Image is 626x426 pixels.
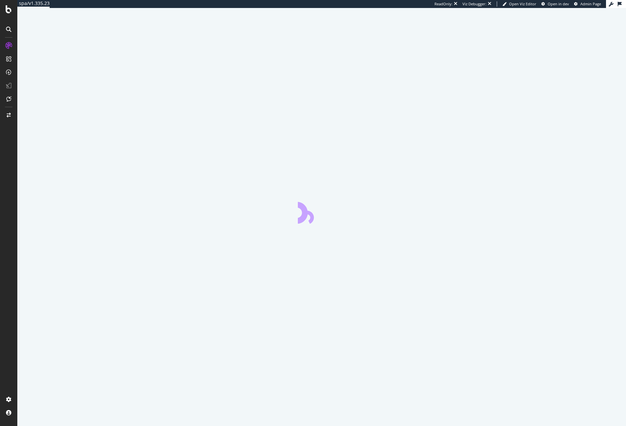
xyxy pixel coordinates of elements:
div: Viz Debugger: [462,1,486,7]
a: Open Viz Editor [502,1,536,7]
div: animation [298,200,346,224]
span: Open in dev [548,1,569,6]
a: Admin Page [574,1,601,7]
span: Open Viz Editor [509,1,536,6]
div: ReadOnly: [434,1,452,7]
span: Admin Page [580,1,601,6]
a: Open in dev [541,1,569,7]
